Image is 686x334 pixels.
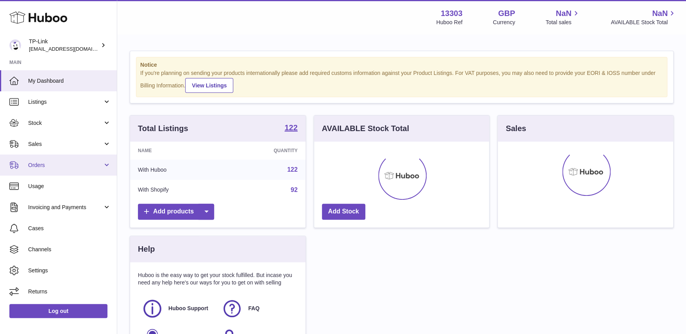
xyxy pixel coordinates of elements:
span: My Dashboard [28,77,111,85]
span: FAQ [248,305,259,312]
a: Log out [9,304,107,318]
a: NaN AVAILABLE Stock Total [611,8,677,26]
strong: Notice [140,61,663,69]
span: Channels [28,246,111,253]
a: Add products [138,204,214,220]
h3: Sales [506,123,526,134]
div: Huboo Ref [436,19,463,26]
a: View Listings [185,78,233,93]
a: 122 [284,124,297,133]
span: Cases [28,225,111,232]
div: If you're planning on sending your products internationally please add required customs informati... [140,69,663,93]
strong: GBP [498,8,515,19]
span: Settings [28,267,111,274]
div: TP-Link [29,38,99,53]
span: Huboo Support [168,305,208,312]
span: NaN [556,8,571,19]
h3: Total Listings [138,123,188,134]
h3: AVAILABLE Stock Total [322,123,409,134]
strong: 122 [284,124,297,131]
a: 122 [287,166,298,173]
span: Returns [28,288,111,295]
td: With Huboo [130,160,225,180]
span: [EMAIL_ADDRESS][DOMAIN_NAME] [29,46,115,52]
span: Usage [28,183,111,190]
div: Currency [493,19,515,26]
a: Add Stock [322,204,365,220]
p: Huboo is the easy way to get your stock fulfilled. But incase you need any help here's our ways f... [138,272,298,286]
span: Sales [28,140,103,148]
td: With Shopify [130,180,225,200]
span: Listings [28,98,103,106]
th: Quantity [225,142,305,160]
th: Name [130,142,225,160]
span: Stock [28,119,103,127]
span: AVAILABLE Stock Total [611,19,677,26]
span: Total sales [545,19,580,26]
a: Huboo Support [142,298,214,319]
a: 92 [291,187,298,193]
strong: 13303 [441,8,463,19]
a: FAQ [222,298,293,319]
span: Orders [28,162,103,169]
img: gaby.chen@tp-link.com [9,39,21,51]
span: Invoicing and Payments [28,204,103,211]
span: NaN [652,8,668,19]
h3: Help [138,244,155,254]
a: NaN Total sales [545,8,580,26]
